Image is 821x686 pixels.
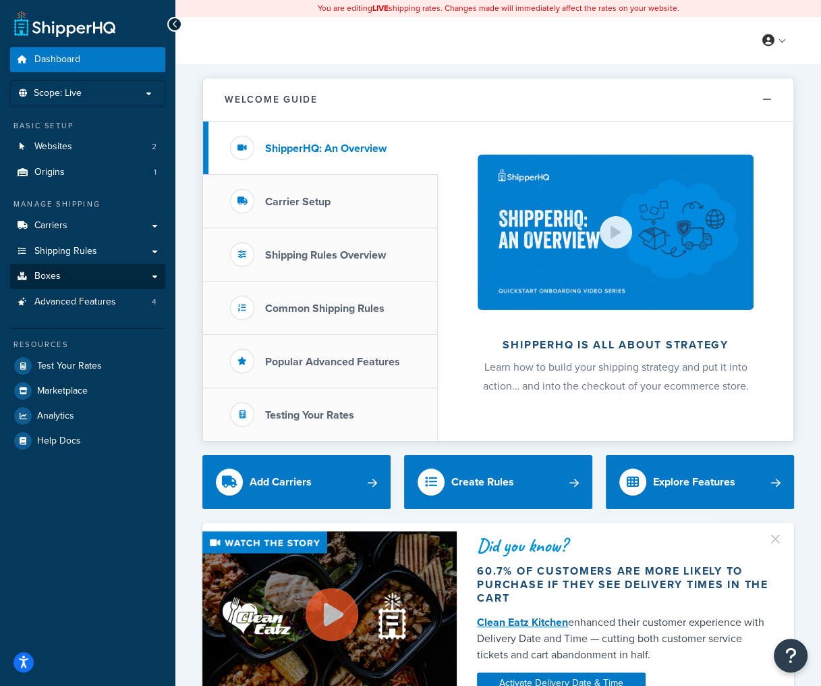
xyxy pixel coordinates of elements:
[477,614,774,663] div: enhanced their customer experience with Delivery Date and Time — cutting both customer service ti...
[225,95,318,105] h2: Welcome Guide
[10,134,165,159] li: Websites
[265,356,400,368] h3: Popular Advanced Features
[37,436,81,447] span: Help Docs
[10,264,165,289] a: Boxes
[37,361,102,372] span: Test Your Rates
[265,196,331,208] h3: Carrier Setup
[34,141,72,153] span: Websites
[477,614,568,630] a: Clean Eatz Kitchen
[152,141,157,153] span: 2
[474,339,758,351] h2: ShipperHQ is all about strategy
[372,2,389,14] b: LIVE
[10,429,165,453] a: Help Docs
[154,167,157,178] span: 1
[10,239,165,264] a: Shipping Rules
[250,473,312,492] div: Add Carriers
[477,564,774,605] div: 60.7% of customers are more likely to purchase if they see delivery times in the cart
[10,290,165,315] li: Advanced Features
[774,639,808,672] button: Open Resource Center
[34,88,82,99] span: Scope: Live
[10,213,165,238] a: Carriers
[265,142,387,155] h3: ShipperHQ: An Overview
[10,120,165,132] div: Basic Setup
[10,379,165,403] a: Marketplace
[10,160,165,185] li: Origins
[34,220,67,232] span: Carriers
[451,473,514,492] div: Create Rules
[10,160,165,185] a: Origins1
[653,473,735,492] div: Explore Features
[478,155,754,310] img: ShipperHQ is all about strategy
[202,455,391,509] a: Add Carriers
[37,386,88,397] span: Marketplace
[404,455,592,509] a: Create Rules
[265,249,386,261] h3: Shipping Rules Overview
[10,134,165,159] a: Websites2
[10,47,165,72] a: Dashboard
[34,246,97,257] span: Shipping Rules
[10,199,165,210] div: Manage Shipping
[606,455,794,509] a: Explore Features
[37,411,74,422] span: Analytics
[34,167,65,178] span: Origins
[34,54,80,65] span: Dashboard
[483,359,749,394] span: Learn how to build your shipping strategy and put it into action… and into the checkout of your e...
[265,302,385,315] h3: Common Shipping Rules
[10,354,165,378] a: Test Your Rates
[10,290,165,315] a: Advanced Features4
[152,296,157,308] span: 4
[203,78,793,122] button: Welcome Guide
[34,271,61,282] span: Boxes
[265,409,354,421] h3: Testing Your Rates
[477,536,774,555] div: Did you know?
[10,339,165,350] div: Resources
[34,296,116,308] span: Advanced Features
[10,404,165,428] a: Analytics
